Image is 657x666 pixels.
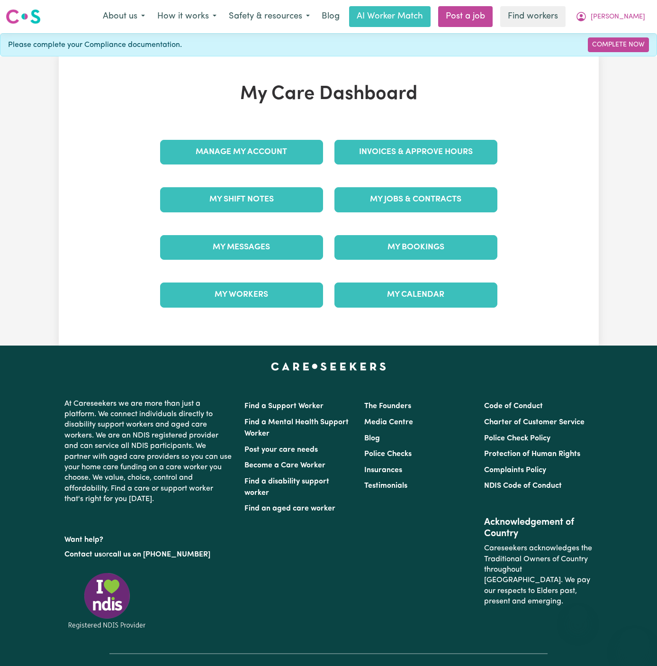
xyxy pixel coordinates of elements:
[484,539,593,611] p: Careseekers acknowledges the Traditional Owners of Country throughout [GEOGRAPHIC_DATA]. We pay o...
[484,419,585,426] a: Charter of Customer Service
[364,402,411,410] a: The Founders
[484,482,562,490] a: NDIS Code of Conduct
[244,402,324,410] a: Find a Support Worker
[244,462,325,469] a: Become a Care Worker
[484,517,593,539] h2: Acknowledgement of Country
[64,531,233,545] p: Want help?
[364,450,412,458] a: Police Checks
[364,466,402,474] a: Insurances
[334,235,497,260] a: My Bookings
[160,283,323,307] a: My Workers
[223,7,316,27] button: Safety & resources
[484,450,580,458] a: Protection of Human Rights
[484,435,550,442] a: Police Check Policy
[334,140,497,164] a: Invoices & Approve Hours
[109,551,210,558] a: call us on [PHONE_NUMBER]
[588,37,649,52] a: Complete Now
[151,7,223,27] button: How it works
[64,551,102,558] a: Contact us
[568,605,587,624] iframe: Close message
[64,571,150,630] img: Registered NDIS provider
[500,6,566,27] a: Find workers
[619,628,649,658] iframe: Button to launch messaging window
[484,402,543,410] a: Code of Conduct
[438,6,493,27] a: Post a job
[364,435,380,442] a: Blog
[349,6,431,27] a: AI Worker Match
[244,419,349,438] a: Find a Mental Health Support Worker
[6,8,41,25] img: Careseekers logo
[364,419,413,426] a: Media Centre
[569,7,651,27] button: My Account
[160,235,323,260] a: My Messages
[64,395,233,509] p: At Careseekers we are more than just a platform. We connect individuals directly to disability su...
[244,478,329,497] a: Find a disability support worker
[271,363,386,370] a: Careseekers home page
[334,283,497,307] a: My Calendar
[244,505,335,512] a: Find an aged care worker
[364,482,407,490] a: Testimonials
[97,7,151,27] button: About us
[316,6,345,27] a: Blog
[244,446,318,454] a: Post your care needs
[64,546,233,564] p: or
[591,12,645,22] span: [PERSON_NAME]
[334,187,497,212] a: My Jobs & Contracts
[154,83,503,106] h1: My Care Dashboard
[6,6,41,27] a: Careseekers logo
[484,466,546,474] a: Complaints Policy
[160,187,323,212] a: My Shift Notes
[8,39,182,51] span: Please complete your Compliance documentation.
[160,140,323,164] a: Manage My Account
